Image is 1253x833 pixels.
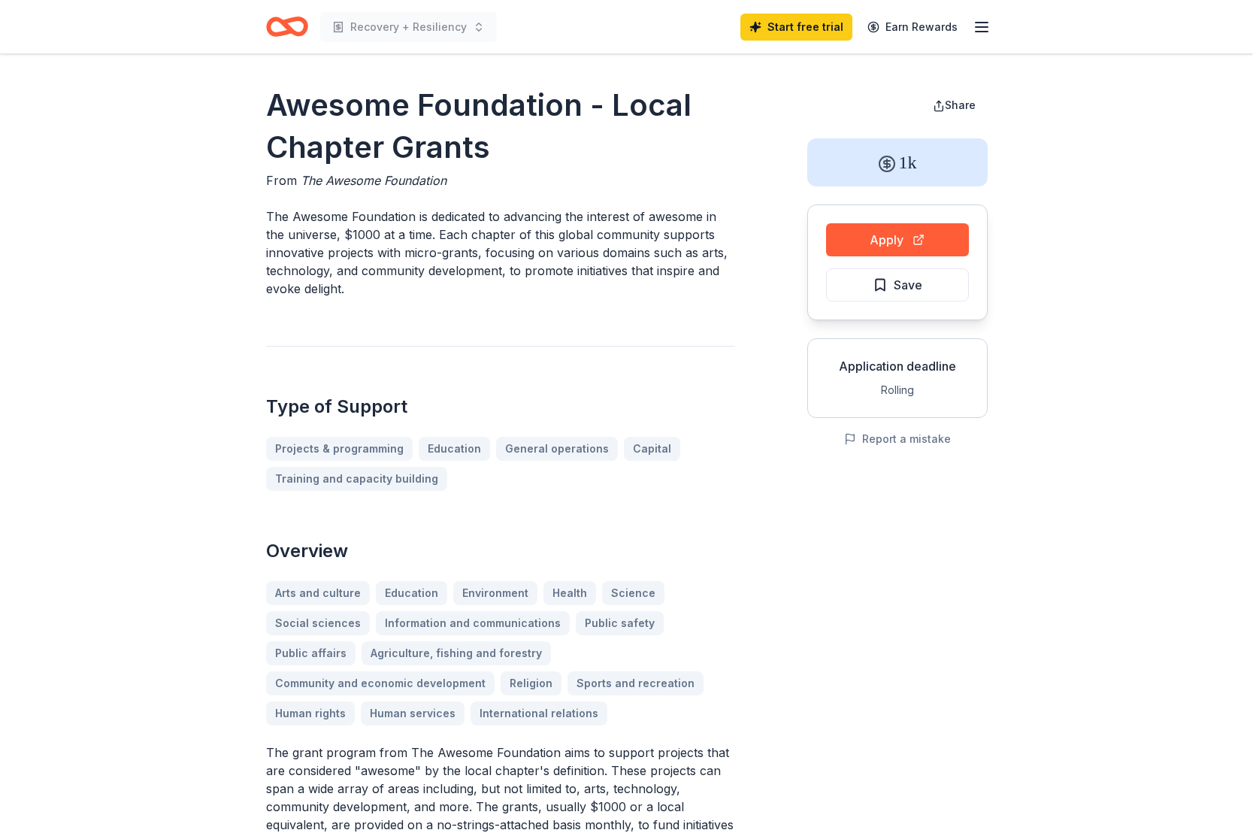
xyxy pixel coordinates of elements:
button: Save [826,268,969,301]
button: Recovery + Resiliency [320,12,497,42]
a: Training and capacity building [266,467,447,491]
a: Earn Rewards [858,14,967,41]
a: Home [266,9,308,44]
span: Save [894,275,922,295]
div: Rolling [820,381,975,399]
a: Start free trial [740,14,852,41]
div: 1k [807,138,988,186]
div: From [266,171,735,189]
h2: Type of Support [266,395,735,419]
h1: Awesome Foundation - Local Chapter Grants [266,84,735,168]
span: The Awesome Foundation [301,173,446,188]
a: General operations [496,437,618,461]
a: Projects & programming [266,437,413,461]
button: Share [921,90,988,120]
p: The Awesome Foundation is dedicated to advancing the interest of awesome in the universe, $1000 a... [266,207,735,298]
button: Apply [826,223,969,256]
div: Application deadline [820,357,975,375]
button: Report a mistake [844,430,951,448]
span: Share [945,98,976,111]
a: Education [419,437,490,461]
a: Capital [624,437,680,461]
h2: Overview [266,539,735,563]
span: Recovery + Resiliency [350,18,467,36]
